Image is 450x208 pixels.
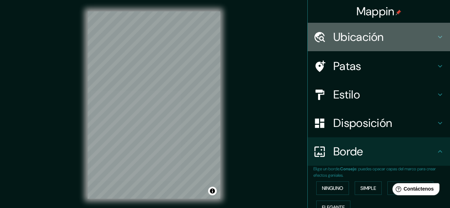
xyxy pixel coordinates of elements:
[322,185,343,191] font: Ninguno
[333,87,360,102] font: Estilo
[308,80,450,109] div: Estilo
[313,166,436,178] font: : puedes opacar capas del marco para crear efectos geniales.
[88,11,220,199] canvas: Mapa
[308,137,450,166] div: Borde
[333,116,392,130] font: Disposición
[208,187,217,195] button: Activar o desactivar atribución
[340,166,356,172] font: Consejo
[333,30,384,44] font: Ubicación
[355,181,382,195] button: Simple
[308,23,450,51] div: Ubicación
[313,166,340,172] font: Elige un borde.
[308,52,450,80] div: Patas
[316,181,349,195] button: Ninguno
[396,10,401,15] img: pin-icon.png
[387,180,442,200] iframe: Lanzador de widgets de ayuda
[356,4,395,19] font: Mappin
[333,59,361,74] font: Patas
[360,185,376,191] font: Simple
[308,109,450,137] div: Disposición
[333,144,363,159] font: Borde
